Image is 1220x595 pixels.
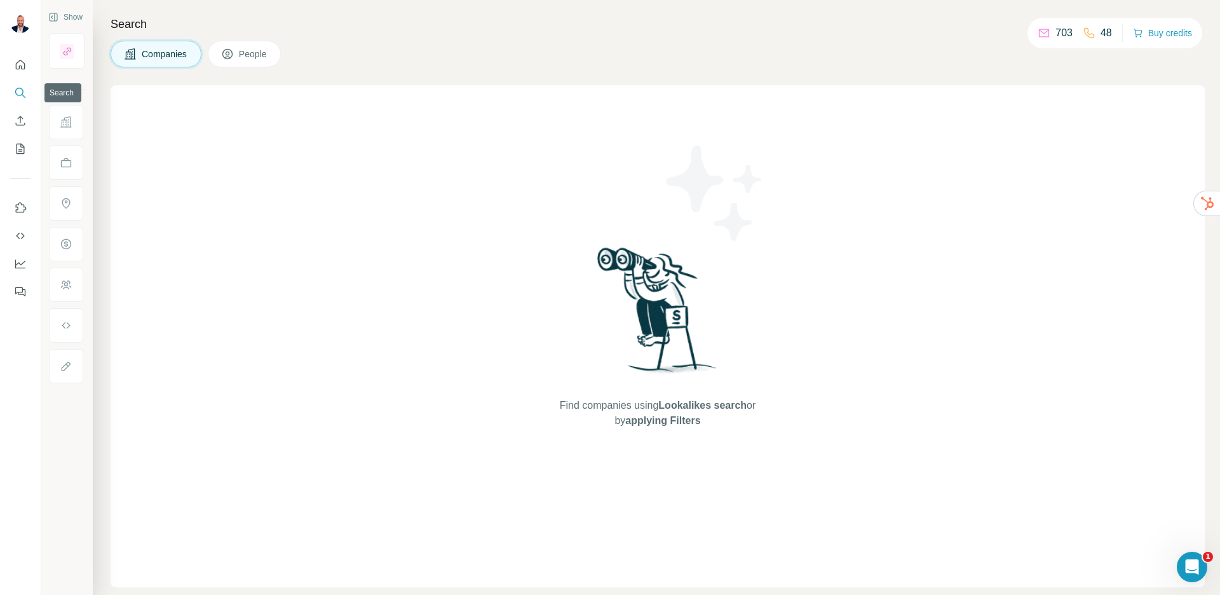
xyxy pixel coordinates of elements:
[10,81,30,104] button: Search
[10,109,30,132] button: Enrich CSV
[111,15,1205,33] h4: Search
[39,8,91,27] button: Show
[1101,25,1112,41] p: 48
[592,244,724,386] img: Surfe Illustration - Woman searching with binoculars
[10,53,30,76] button: Quick start
[10,224,30,247] button: Use Surfe API
[10,280,30,303] button: Feedback
[10,137,30,160] button: My lists
[556,398,759,428] span: Find companies using or by
[10,13,30,33] img: Avatar
[658,136,772,250] img: Surfe Illustration - Stars
[1177,552,1207,582] iframe: Intercom live chat
[142,48,188,60] span: Companies
[1133,24,1192,42] button: Buy credits
[1203,552,1213,562] span: 1
[239,48,268,60] span: People
[625,415,700,426] span: applying Filters
[10,196,30,219] button: Use Surfe on LinkedIn
[1055,25,1073,41] p: 703
[10,252,30,275] button: Dashboard
[658,400,747,411] span: Lookalikes search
